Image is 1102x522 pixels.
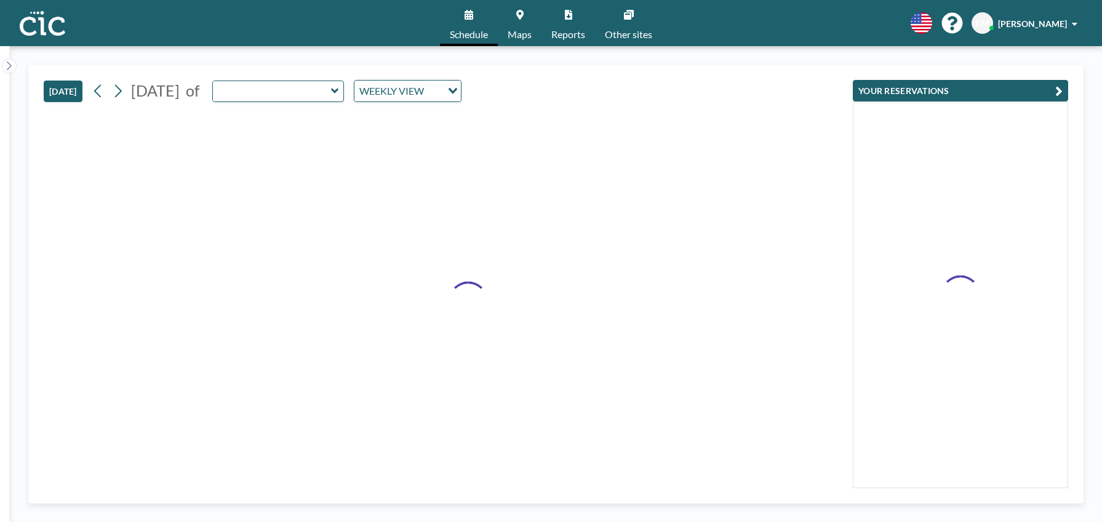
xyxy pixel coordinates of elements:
[551,30,585,39] span: Reports
[354,81,461,101] div: Search for option
[998,18,1067,29] span: [PERSON_NAME]
[44,81,82,102] button: [DATE]
[20,11,65,36] img: organization-logo
[428,83,441,99] input: Search for option
[357,83,426,99] span: WEEKLY VIEW
[853,80,1068,101] button: YOUR RESERVATIONS
[508,30,532,39] span: Maps
[450,30,488,39] span: Schedule
[975,18,989,29] span: KM
[605,30,652,39] span: Other sites
[131,81,180,100] span: [DATE]
[186,81,199,100] span: of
